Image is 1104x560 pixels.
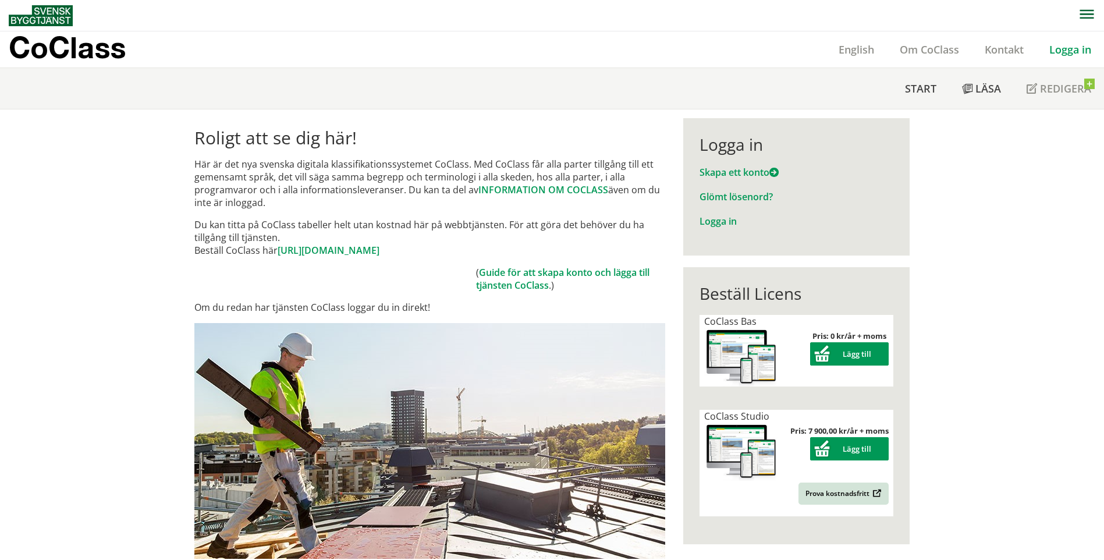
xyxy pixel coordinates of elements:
a: Glömt lösenord? [700,190,773,203]
a: Start [892,68,949,109]
a: Lägg till [810,349,889,359]
div: Beställ Licens [700,283,893,303]
a: Kontakt [972,42,1036,56]
a: English [826,42,887,56]
img: login.jpg [194,323,665,559]
img: Svensk Byggtjänst [9,5,73,26]
img: coclass-license.jpg [704,328,779,387]
a: Logga in [700,215,737,228]
a: Guide för att skapa konto och lägga till tjänsten CoClass [476,266,649,292]
button: Lägg till [810,437,889,460]
a: Prova kostnadsfritt [798,483,889,505]
a: [URL][DOMAIN_NAME] [278,244,379,257]
strong: Pris: 7 900,00 kr/år + moms [790,426,889,436]
strong: Pris: 0 kr/år + moms [812,331,886,341]
span: Läsa [975,81,1001,95]
img: coclass-license.jpg [704,423,779,481]
td: ( .) [476,266,665,292]
a: CoClass [9,31,151,68]
button: Lägg till [810,342,889,366]
p: Här är det nya svenska digitala klassifikationssystemet CoClass. Med CoClass får alla parter till... [194,158,665,209]
div: Logga in [700,134,893,154]
p: Om du redan har tjänsten CoClass loggar du in direkt! [194,301,665,314]
span: CoClass Bas [704,315,757,328]
a: Skapa ett konto [700,166,779,179]
a: Logga in [1036,42,1104,56]
span: Start [905,81,936,95]
a: Om CoClass [887,42,972,56]
a: Läsa [949,68,1014,109]
h1: Roligt att se dig här! [194,127,665,148]
a: INFORMATION OM COCLASS [478,183,608,196]
p: CoClass [9,41,126,54]
span: CoClass Studio [704,410,769,423]
p: Du kan titta på CoClass tabeller helt utan kostnad här på webbtjänsten. För att göra det behöver ... [194,218,665,257]
img: Outbound.png [871,489,882,498]
a: Lägg till [810,444,889,454]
